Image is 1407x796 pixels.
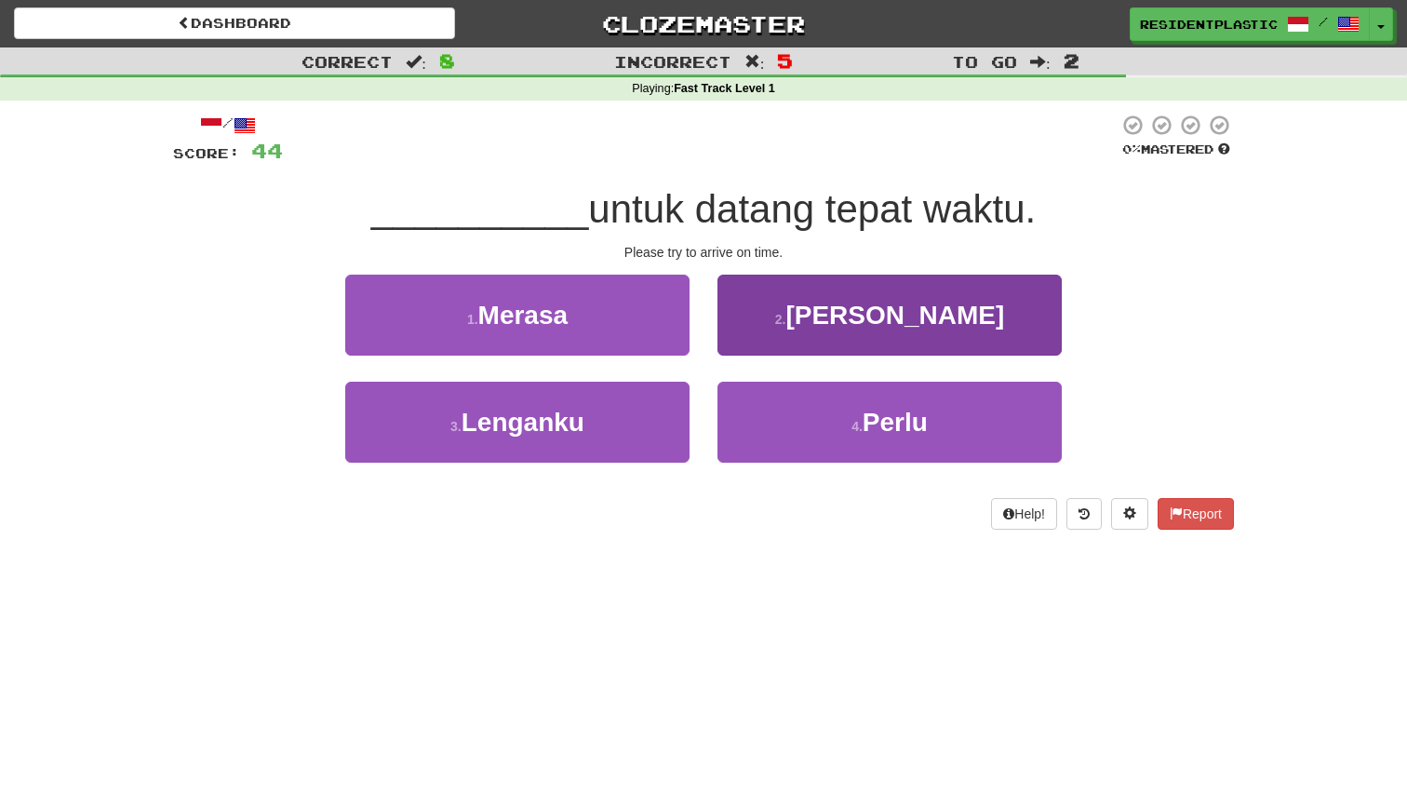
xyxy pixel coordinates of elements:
[785,301,1004,330] span: [PERSON_NAME]
[301,52,393,71] span: Correct
[439,49,455,72] span: 8
[1158,498,1234,530] button: Report
[717,275,1062,356] button: 2.[PERSON_NAME]
[371,187,589,231] span: __________
[173,114,283,137] div: /
[775,312,786,327] small: 2 .
[952,52,1017,71] span: To go
[614,52,731,71] span: Incorrect
[1064,49,1079,72] span: 2
[863,408,928,437] span: Perlu
[467,312,478,327] small: 1 .
[674,82,775,95] strong: Fast Track Level 1
[406,54,426,70] span: :
[345,382,690,463] button: 3.Lenganku
[851,419,863,434] small: 4 .
[1140,16,1278,33] span: ResidentPlastic
[1122,142,1141,156] span: 0 %
[450,419,462,434] small: 3 .
[251,139,283,162] span: 44
[777,49,793,72] span: 5
[345,275,690,356] button: 1.Merasa
[173,243,1234,262] div: Please try to arrive on time.
[1066,498,1102,530] button: Round history (alt+y)
[1119,142,1234,158] div: Mastered
[14,7,455,39] a: Dashboard
[173,145,240,161] span: Score:
[462,408,584,437] span: Lenganku
[1030,54,1051,70] span: :
[483,7,924,40] a: Clozemaster
[991,498,1057,530] button: Help!
[588,187,1036,231] span: untuk datang tepat waktu.
[744,54,765,70] span: :
[717,382,1062,463] button: 4.Perlu
[1319,15,1328,28] span: /
[478,301,569,330] span: Merasa
[1130,7,1370,41] a: ResidentPlastic /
